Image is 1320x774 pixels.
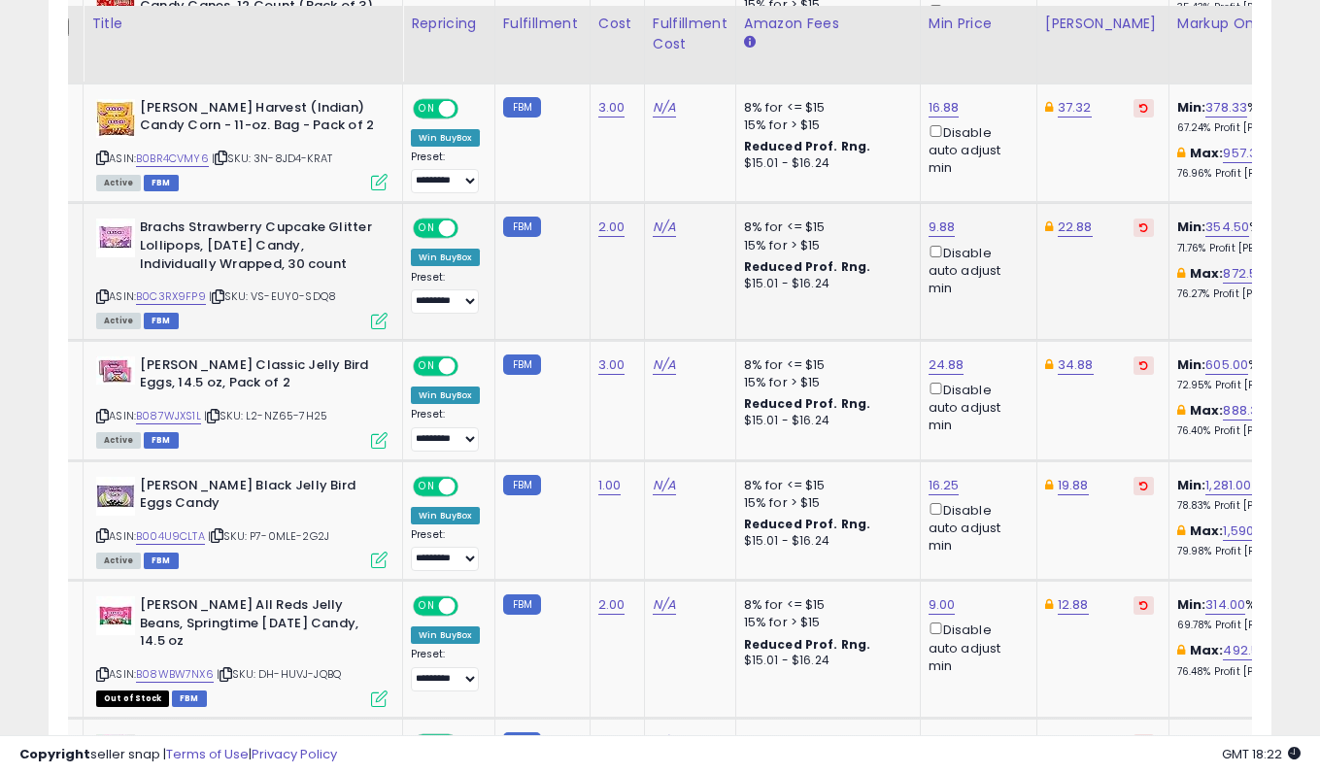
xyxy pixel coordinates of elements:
[929,218,956,237] a: 9.88
[929,379,1022,435] div: Disable auto adjust min
[1058,98,1092,118] a: 37.32
[1223,264,1265,284] a: 872.50
[744,413,905,429] div: $15.01 - $16.24
[744,258,871,275] b: Reduced Prof. Rng.
[503,594,541,615] small: FBM
[744,596,905,614] div: 8% for <= $15
[140,356,376,397] b: [PERSON_NAME] Classic Jelly Bird Eggs, 14.5 oz, Pack of 2
[1058,595,1089,615] a: 12.88
[19,746,337,764] div: seller snap | |
[204,408,327,423] span: | SKU: L2-NZ65-7H25
[653,14,728,54] div: Fulfillment Cost
[1222,745,1301,763] span: 2025-10-14 18:22 GMT
[744,276,905,292] div: $15.01 - $16.24
[744,356,905,374] div: 8% for <= $15
[96,219,135,257] img: 41R3PZ79ruL._SL40_.jpg
[140,99,376,140] b: [PERSON_NAME] Harvest (Indian) Candy Corn - 11-oz. Bag - Pack of 2
[411,271,480,315] div: Preset:
[1177,98,1206,117] b: Min:
[744,374,905,391] div: 15% for > $15
[411,408,480,452] div: Preset:
[96,356,135,385] img: 41OPeFbtvnL._SL40_.jpg
[503,14,582,34] div: Fulfillment
[929,242,1022,298] div: Disable auto adjust min
[929,499,1022,555] div: Disable auto adjust min
[1223,641,1267,660] a: 492.50
[744,155,905,172] div: $15.01 - $16.24
[411,14,487,34] div: Repricing
[929,1,1022,57] div: Disable auto adjust min
[744,99,905,117] div: 8% for <= $15
[653,595,676,615] a: N/A
[415,478,439,494] span: ON
[136,151,209,167] a: B0BR4CVMY6
[1045,14,1161,34] div: [PERSON_NAME]
[172,690,207,707] span: FBM
[415,220,439,237] span: ON
[140,596,376,656] b: [PERSON_NAME] All Reds Jelly Beans, Springtime [DATE] Candy, 14.5 oz
[1190,522,1224,540] b: Max:
[929,98,960,118] a: 16.88
[929,14,1029,34] div: Min Price
[653,98,676,118] a: N/A
[212,151,332,166] span: | SKU: 3N-8JD4-KRAT
[929,619,1022,675] div: Disable auto adjust min
[96,356,388,447] div: ASIN:
[140,477,376,518] b: [PERSON_NAME] Black Jelly Bird Eggs Candy
[91,14,394,34] div: Title
[503,217,541,237] small: FBM
[208,528,329,544] span: | SKU: P7-0MLE-2G2J
[217,666,341,682] span: | SKU: DH-HUVJ-JQBQ
[96,175,141,191] span: All listings currently available for purchase on Amazon
[140,219,376,278] b: Brachs Strawberry Cupcake Glitter Lollipops, [DATE] Candy, Individually Wrapped, 30 count
[411,507,480,524] div: Win BuyBox
[415,357,439,374] span: ON
[653,355,676,375] a: N/A
[503,354,541,375] small: FBM
[415,598,439,615] span: ON
[96,313,141,329] span: All listings currently available for purchase on Amazon
[166,745,249,763] a: Terms of Use
[929,355,965,375] a: 24.88
[744,219,905,236] div: 8% for <= $15
[19,745,90,763] strong: Copyright
[598,98,626,118] a: 3.00
[598,595,626,615] a: 2.00
[144,175,179,191] span: FBM
[456,478,487,494] span: OFF
[96,477,135,516] img: 51LL00C-6wL._SL40_.jpg
[1205,476,1251,495] a: 1,281.00
[96,219,388,326] div: ASIN:
[144,553,179,569] span: FBM
[1205,355,1248,375] a: 605.00
[136,666,214,683] a: B08WBW7NX6
[503,475,541,495] small: FBM
[1177,218,1206,236] b: Min:
[411,129,480,147] div: Win BuyBox
[1223,522,1272,541] a: 1,590.00
[411,151,480,194] div: Preset:
[136,288,206,305] a: B0C3RX9FP9
[1190,264,1224,283] b: Max:
[411,387,480,404] div: Win BuyBox
[1223,401,1266,421] a: 888.33
[1177,476,1206,494] b: Min:
[744,494,905,512] div: 15% for > $15
[1205,218,1249,237] a: 354.50
[503,97,541,118] small: FBM
[744,138,871,154] b: Reduced Prof. Rng.
[411,528,480,572] div: Preset:
[744,34,756,51] small: Amazon Fees.
[929,121,1022,178] div: Disable auto adjust min
[252,745,337,763] a: Privacy Policy
[744,117,905,134] div: 15% for > $15
[1190,401,1224,420] b: Max:
[411,648,480,691] div: Preset:
[744,533,905,550] div: $15.01 - $16.24
[598,355,626,375] a: 3.00
[1177,595,1206,614] b: Min:
[744,395,871,412] b: Reduced Prof. Rng.
[1177,355,1206,374] b: Min:
[929,595,956,615] a: 9.00
[136,528,205,545] a: B004U9CLTA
